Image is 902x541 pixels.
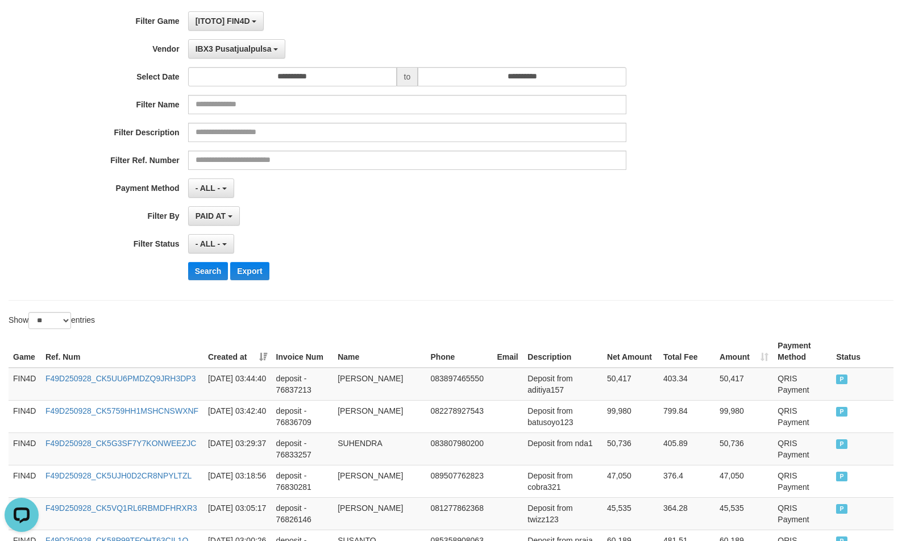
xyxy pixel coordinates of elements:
span: [ITOTO] FIN4D [196,16,250,26]
td: 364.28 [659,497,715,530]
th: Total Fee [659,335,715,368]
td: FIN4D [9,368,41,401]
th: Created at: activate to sort column ascending [203,335,272,368]
span: PAID [836,504,847,514]
a: F49D250928_CK5UU6PMDZQ9JRH3DP3 [45,374,196,383]
td: 405.89 [659,432,715,465]
a: F49D250928_CK5UJH0D2CR8NPYLTZL [45,471,192,480]
th: Game [9,335,41,368]
span: to [397,67,418,86]
td: [DATE] 03:42:40 [203,400,272,432]
td: QRIS Payment [773,368,832,401]
td: 45,535 [602,497,659,530]
button: - ALL - [188,234,234,253]
td: SUHENDRA [333,432,426,465]
th: Invoice Num [272,335,334,368]
span: PAID [836,407,847,417]
td: 50,736 [602,432,659,465]
button: PAID AT [188,206,240,226]
span: PAID [836,439,847,449]
td: [PERSON_NAME] [333,368,426,401]
td: deposit - 76836709 [272,400,334,432]
th: Name [333,335,426,368]
button: Search [188,262,228,280]
td: [PERSON_NAME] [333,465,426,497]
td: QRIS Payment [773,497,832,530]
span: PAID AT [196,211,226,220]
td: 403.34 [659,368,715,401]
button: IBX3 Pusatjualpulsa [188,39,286,59]
th: Amount: activate to sort column ascending [715,335,773,368]
button: Export [230,262,269,280]
td: 47,050 [715,465,773,497]
td: FIN4D [9,465,41,497]
span: - ALL - [196,184,221,193]
td: deposit - 76826146 [272,497,334,530]
td: Deposit from aditiya157 [523,368,602,401]
td: Deposit from cobra321 [523,465,602,497]
td: deposit - 76830281 [272,465,334,497]
td: 089507762823 [426,465,493,497]
td: 376.4 [659,465,715,497]
button: Open LiveChat chat widget [5,5,39,39]
td: 799.84 [659,400,715,432]
td: 99,980 [602,400,659,432]
span: IBX3 Pusatjualpulsa [196,44,272,53]
td: 99,980 [715,400,773,432]
th: Net Amount [602,335,659,368]
td: 082278927543 [426,400,493,432]
th: Status [832,335,893,368]
td: 45,535 [715,497,773,530]
button: [ITOTO] FIN4D [188,11,264,31]
td: [DATE] 03:18:56 [203,465,272,497]
td: QRIS Payment [773,400,832,432]
td: 50,736 [715,432,773,465]
td: 083807980200 [426,432,493,465]
th: Email [492,335,523,368]
th: Ref. Num [41,335,203,368]
label: Show entries [9,312,95,329]
td: deposit - 76833257 [272,432,334,465]
td: QRIS Payment [773,465,832,497]
td: 081277862368 [426,497,493,530]
td: [DATE] 03:29:37 [203,432,272,465]
td: 083897465550 [426,368,493,401]
td: Deposit from batusoyo123 [523,400,602,432]
td: FIN4D [9,432,41,465]
th: Description [523,335,602,368]
td: 50,417 [602,368,659,401]
td: Deposit from nda1 [523,432,602,465]
td: Deposit from twizz123 [523,497,602,530]
td: [PERSON_NAME] [333,497,426,530]
span: PAID [836,374,847,384]
td: FIN4D [9,400,41,432]
td: [PERSON_NAME] [333,400,426,432]
span: PAID [836,472,847,481]
th: Payment Method [773,335,832,368]
td: 47,050 [602,465,659,497]
a: F49D250928_CK5VQ1RL6RBMDFHRXR3 [45,503,197,513]
span: - ALL - [196,239,221,248]
td: [DATE] 03:05:17 [203,497,272,530]
button: - ALL - [188,178,234,198]
a: F49D250928_CK5759HH1MSHCNSWXNF [45,406,198,415]
td: deposit - 76837213 [272,368,334,401]
th: Phone [426,335,493,368]
td: QRIS Payment [773,432,832,465]
select: Showentries [28,312,71,329]
a: F49D250928_CK5G3SF7Y7KONWEEZJC [45,439,196,448]
td: [DATE] 03:44:40 [203,368,272,401]
td: 50,417 [715,368,773,401]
